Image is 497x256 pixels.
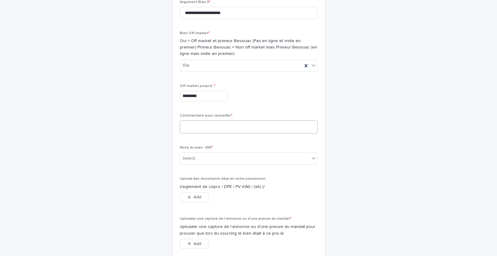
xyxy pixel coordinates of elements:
span: Argument Bien 3 [180,0,211,4]
span: Upload des documents déjà en votre possession [180,177,265,181]
span: Note du bien - RRI [180,146,213,150]
span: Add [193,195,201,199]
button: Add [180,192,209,202]
button: Add [180,239,209,248]
div: Select... [183,155,198,162]
p: (reglement de copro / DPE / PV d'AG / (etc.)/ [180,184,318,190]
span: Off market jusqu'à : [180,84,215,88]
span: Oui [183,62,189,69]
span: Commentaire pour conseiller [180,114,233,117]
p: Uploader une capture de l'annonce ou d'une preuve du mandat pour prouver que lors du sourcing le ... [180,224,318,236]
p: Oui = Off market et primeur Bevouac (Pas en ligne et visite en premier) Primeur Bevouac = Non off... [180,38,318,57]
span: Bien Off-market [180,31,210,35]
span: Add [193,241,201,246]
span: Uploader une capture de l'annonce ou d'une preuve du mandat [180,217,292,221]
